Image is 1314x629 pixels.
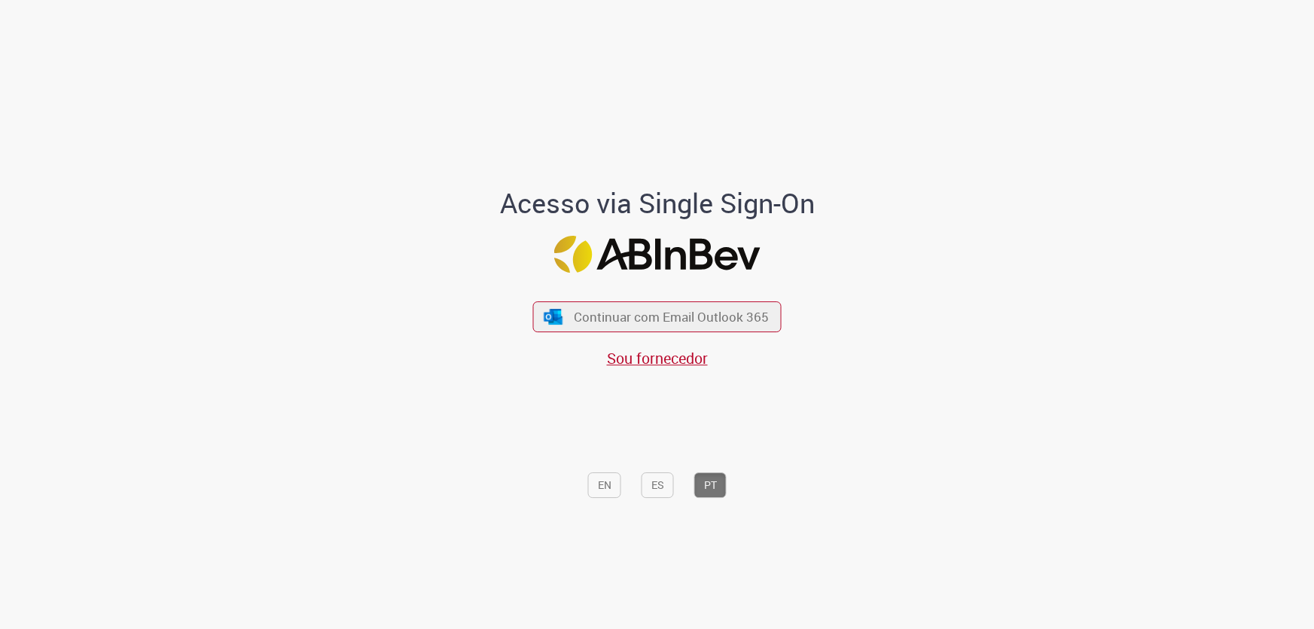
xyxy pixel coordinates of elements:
button: EN [588,472,621,498]
button: ES [642,472,674,498]
img: Logo ABInBev [554,237,761,273]
h1: Acesso via Single Sign-On [448,188,866,218]
span: Continuar com Email Outlook 365 [574,308,769,325]
button: PT [694,472,727,498]
img: ícone Azure/Microsoft 360 [542,309,563,325]
button: ícone Azure/Microsoft 360 Continuar com Email Outlook 365 [533,301,782,332]
a: Sou fornecedor [607,348,708,368]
